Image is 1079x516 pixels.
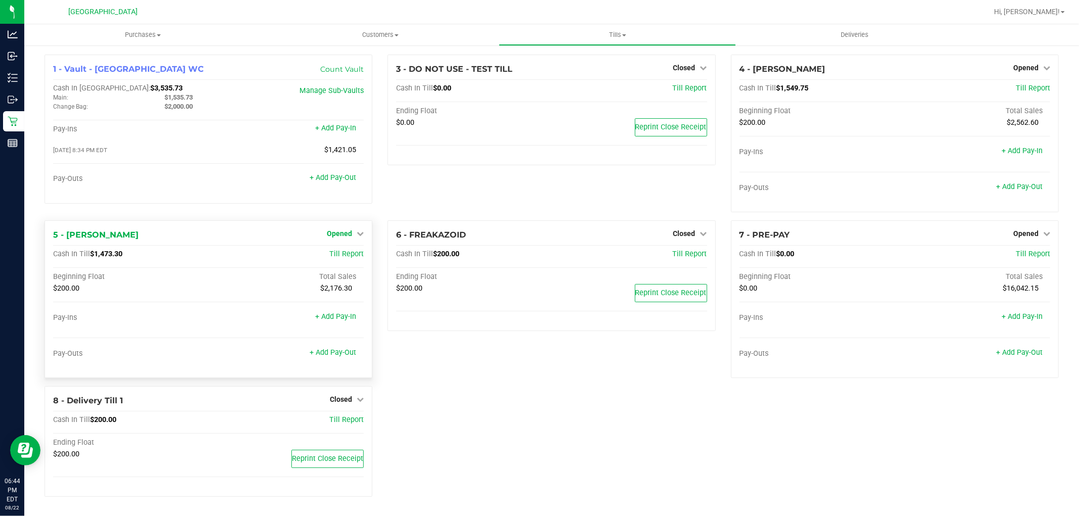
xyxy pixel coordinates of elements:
span: $1,473.30 [90,250,122,258]
div: Ending Float [396,272,551,282]
button: Reprint Close Receipt [635,284,707,302]
span: $200.00 [396,284,422,293]
span: Closed [330,395,352,403]
div: Beginning Float [740,272,895,282]
span: $1,549.75 [776,84,809,92]
span: 1 - Vault - [GEOGRAPHIC_DATA] WC [53,64,204,74]
p: 08/22 [5,504,20,511]
span: $200.00 [53,284,79,293]
a: Manage Sub-Vaults [299,86,364,95]
div: Pay-Outs [53,349,208,358]
div: Beginning Float [53,272,208,282]
div: Pay-Outs [740,349,895,358]
button: Reprint Close Receipt [291,450,364,468]
span: Cash In Till [396,250,433,258]
a: Till Report [673,250,707,258]
span: $1,421.05 [324,146,356,154]
span: 5 - [PERSON_NAME] [53,230,139,240]
div: Pay-Ins [53,125,208,134]
span: $0.00 [740,284,758,293]
span: [DATE] 8:34 PM EDT [53,147,107,154]
span: $3,535.73 [150,84,183,92]
span: $0.00 [433,84,451,92]
div: Pay-Ins [740,313,895,322]
span: Change Bag: [53,103,88,110]
span: Tills [499,30,736,39]
span: $0.00 [776,250,795,258]
span: $2,176.30 [320,284,352,293]
span: Closed [673,64,696,72]
div: Total Sales [208,272,364,282]
span: Opened [1013,229,1039,238]
a: + Add Pay-In [1002,147,1043,155]
div: Ending Float [53,438,208,447]
a: Till Report [1016,250,1050,258]
a: + Add Pay-In [315,312,356,321]
div: Total Sales [895,272,1050,282]
div: Pay-Outs [740,183,895,193]
span: Opened [1013,64,1039,72]
span: [GEOGRAPHIC_DATA] [69,8,138,16]
span: 4 - [PERSON_NAME] [740,64,826,74]
a: + Add Pay-Out [996,182,1043,191]
div: Pay-Ins [53,313,208,322]
a: Deliveries [736,24,973,45]
a: + Add Pay-Out [310,348,356,357]
inline-svg: Analytics [8,29,18,39]
span: Purchases [24,30,262,39]
span: Cash In Till [740,250,776,258]
span: $2,000.00 [164,103,193,110]
div: Ending Float [396,107,551,116]
span: 6 - FREAKAZOID [396,230,466,240]
span: Cash In Till [53,415,90,424]
inline-svg: Retail [8,116,18,126]
span: 7 - PRE-PAY [740,230,790,240]
span: $1,535.73 [164,93,193,101]
span: Reprint Close Receipt [635,123,707,131]
span: Cash In Till [740,84,776,92]
span: Cash In Till [53,250,90,258]
div: Total Sales [895,107,1050,116]
p: 06:44 PM EDT [5,477,20,504]
span: Cash In [GEOGRAPHIC_DATA]: [53,84,150,92]
span: Customers [262,30,498,39]
a: + Add Pay-Out [996,348,1043,357]
span: Hi, [PERSON_NAME]! [994,8,1060,16]
a: Count Vault [320,65,364,74]
a: + Add Pay-In [1002,312,1043,321]
button: Reprint Close Receipt [635,118,707,136]
a: Till Report [673,84,707,92]
inline-svg: Reports [8,138,18,148]
span: $200.00 [90,415,116,424]
inline-svg: Inventory [8,73,18,83]
a: Till Report [1016,84,1050,92]
span: Cash In Till [396,84,433,92]
a: + Add Pay-Out [310,173,356,182]
inline-svg: Inbound [8,51,18,61]
a: Purchases [24,24,262,45]
div: Pay-Outs [53,174,208,183]
span: Reprint Close Receipt [635,289,707,297]
span: $16,042.15 [1003,284,1039,293]
span: $200.00 [740,118,766,127]
span: $2,562.60 [1007,118,1039,127]
span: Deliveries [827,30,882,39]
span: 8 - Delivery Till 1 [53,396,123,405]
span: $200.00 [53,450,79,458]
span: $200.00 [433,250,459,258]
span: Main: [53,94,68,101]
a: + Add Pay-In [315,124,356,132]
span: 3 - DO NOT USE - TEST TILL [396,64,512,74]
a: Till Report [329,415,364,424]
span: Reprint Close Receipt [292,454,363,463]
span: $0.00 [396,118,414,127]
iframe: Resource center [10,435,40,465]
inline-svg: Outbound [8,95,18,105]
a: Till Report [329,250,364,258]
span: Closed [673,229,696,238]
